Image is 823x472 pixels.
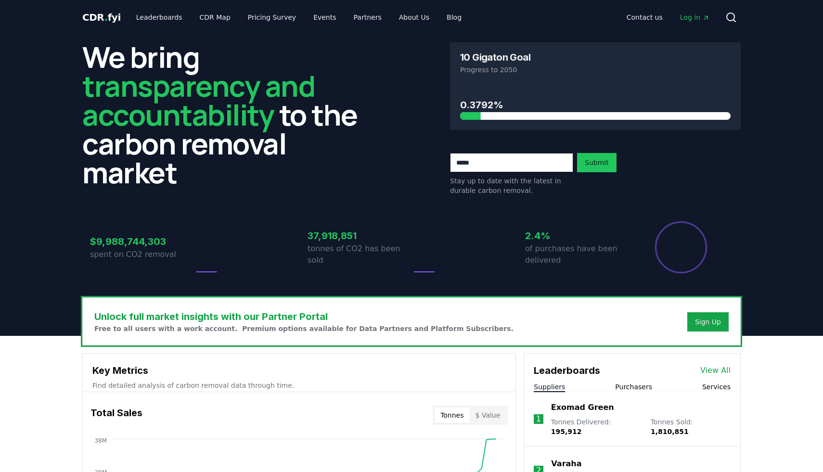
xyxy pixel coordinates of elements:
h3: 10 Gigaton Goal [460,52,530,62]
button: $ Value [470,408,506,423]
button: Suppliers [534,382,565,392]
button: Purchasers [615,382,652,392]
p: Tonnes Sold : [651,417,731,436]
button: Submit [577,153,617,172]
p: Stay up to date with the latest in durable carbon removal. [450,176,573,195]
a: About Us [391,9,437,26]
p: Free to all users with a work account. Premium options available for Data Partners and Platform S... [94,324,514,333]
h3: 2.4% [525,229,629,243]
h3: 37,918,851 [308,229,411,243]
h3: Leaderboards [534,363,600,378]
a: Leaderboards [129,9,190,26]
p: of purchases have been delivered [525,243,629,266]
a: CDR Map [192,9,238,26]
a: Pricing Survey [240,9,304,26]
h3: Key Metrics [92,363,506,378]
nav: Main [619,9,718,26]
div: Percentage of sales delivered [654,220,708,274]
tspan: 38M [94,437,107,444]
a: Log in [672,9,718,26]
a: Partners [346,9,389,26]
button: Tonnes [435,408,469,423]
a: Varaha [551,458,581,470]
p: spent on CO2 removal [90,249,194,260]
a: Exomad Green [551,402,614,413]
span: 195,912 [551,428,582,435]
a: Sign Up [695,317,721,327]
button: Services [702,382,731,392]
h2: We bring to the carbon removal market [82,42,373,187]
h3: Total Sales [90,406,142,425]
p: Progress to 2050 [460,65,731,75]
a: Events [306,9,344,26]
a: View All [700,365,731,376]
a: CDR.fyi [82,11,121,24]
p: tonnes of CO2 has been sold [308,243,411,266]
h3: 0.3792% [460,98,731,112]
a: Contact us [619,9,670,26]
p: 1 [536,413,541,425]
p: Find detailed analysis of carbon removal data through time. [92,381,506,390]
span: 1,810,851 [651,428,689,435]
span: Log in [680,13,710,22]
span: CDR fyi [82,12,121,23]
span: . [104,12,108,23]
nav: Main [129,9,469,26]
span: transparency and accountability [82,66,315,134]
p: Tonnes Delivered : [551,417,641,436]
button: Sign Up [687,312,729,332]
h3: Unlock full market insights with our Partner Portal [94,309,514,324]
a: Blog [439,9,469,26]
h3: $9,988,744,303 [90,234,194,249]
